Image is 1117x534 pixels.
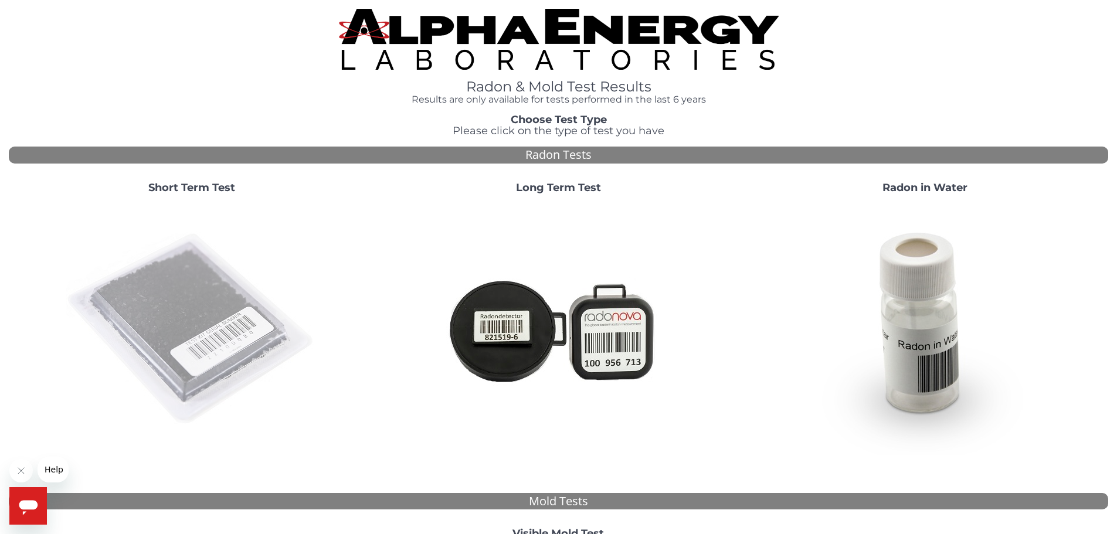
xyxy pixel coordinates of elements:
img: RadoninWater.jpg [799,203,1051,455]
div: Radon Tests [9,147,1108,164]
img: ShortTerm.jpg [66,203,318,455]
strong: Short Term Test [148,181,235,194]
div: Mold Tests [9,493,1108,510]
strong: Long Term Test [516,181,601,194]
h1: Radon & Mold Test Results [339,79,779,94]
iframe: Close message [9,459,33,482]
iframe: Message from company [38,457,69,482]
strong: Radon in Water [882,181,967,194]
strong: Choose Test Type [511,113,607,126]
img: TightCrop.jpg [339,9,779,70]
span: Please click on the type of test you have [453,124,664,137]
h4: Results are only available for tests performed in the last 6 years [339,94,779,105]
iframe: Button to launch messaging window [9,487,47,525]
img: Radtrak2vsRadtrak3.jpg [432,203,684,455]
